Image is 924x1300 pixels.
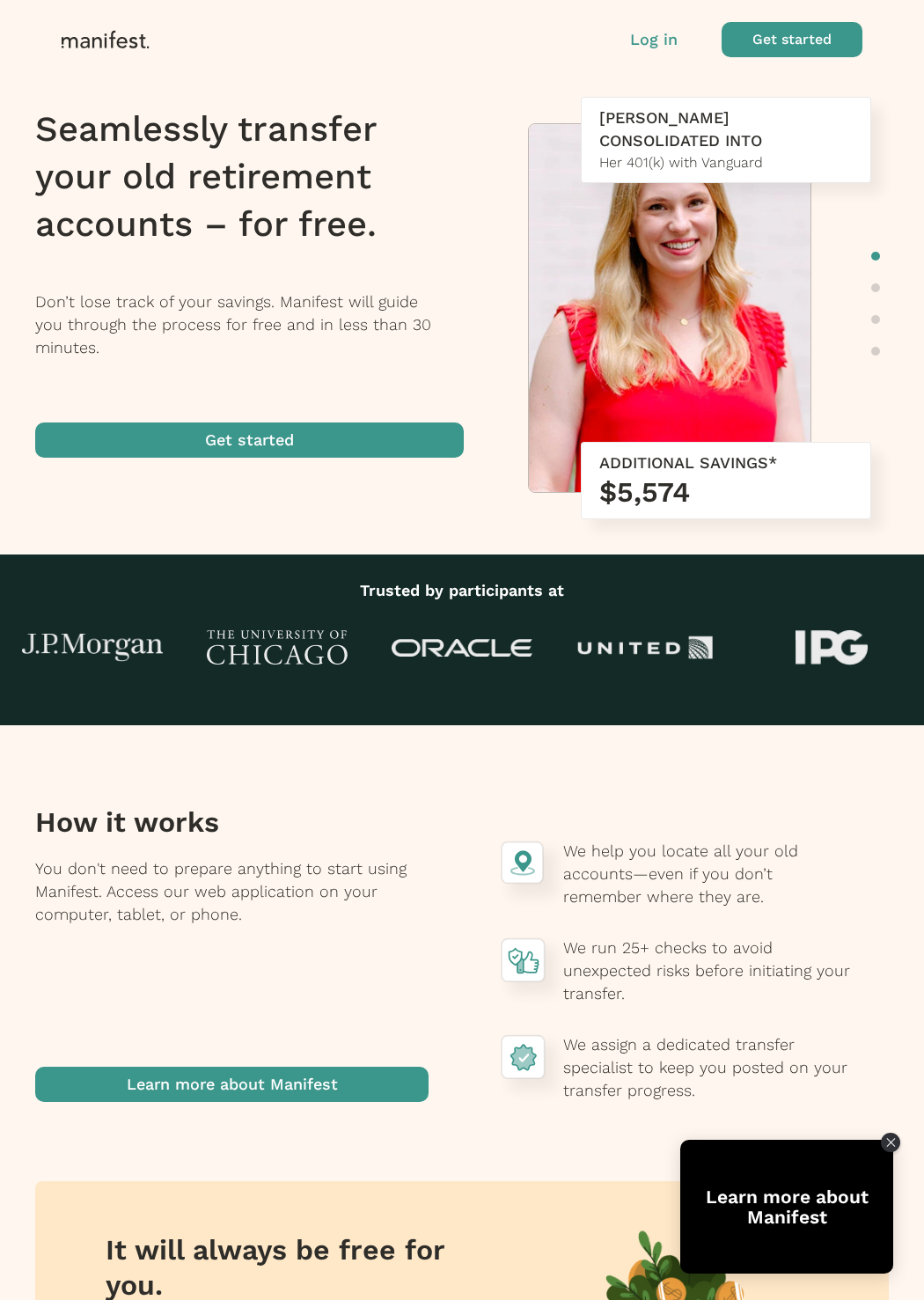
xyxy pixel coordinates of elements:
button: Get started [722,22,862,57]
button: Learn more about Manifest [35,1067,429,1102]
img: Meredith [529,124,810,501]
p: We assign a dedicated transfer specialist to keep you posted on your transfer progress. [563,1033,854,1102]
div: Learn more about Manifest [680,1186,893,1227]
button: Get started [35,422,464,458]
div: Open Tolstoy widget [680,1140,893,1274]
div: Open Tolstoy [680,1140,893,1274]
p: Don’t lose track of your savings. Manifest will guide you through the process for free and in les... [35,290,475,359]
h3: How it works [35,804,429,840]
h3: $5,574 [599,474,853,510]
p: You don't need to prepare anything to start using Manifest. Access our web application on your co... [35,857,429,1067]
button: Log in [630,28,678,51]
img: Oracle [392,639,532,657]
div: Her 401(k) with Vanguard [599,152,853,173]
div: Tolstoy bubble widget [680,1140,893,1274]
h1: Seamlessly transfer your old retirement accounts – for free. [35,106,475,248]
div: ADDITIONAL SAVINGS* [599,452,853,474]
div: [PERSON_NAME] CONSOLIDATED INTO [599,106,853,152]
img: J.P Morgan [22,634,163,663]
img: University of Chicago [207,630,348,665]
div: Close Tolstoy widget [881,1133,900,1152]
